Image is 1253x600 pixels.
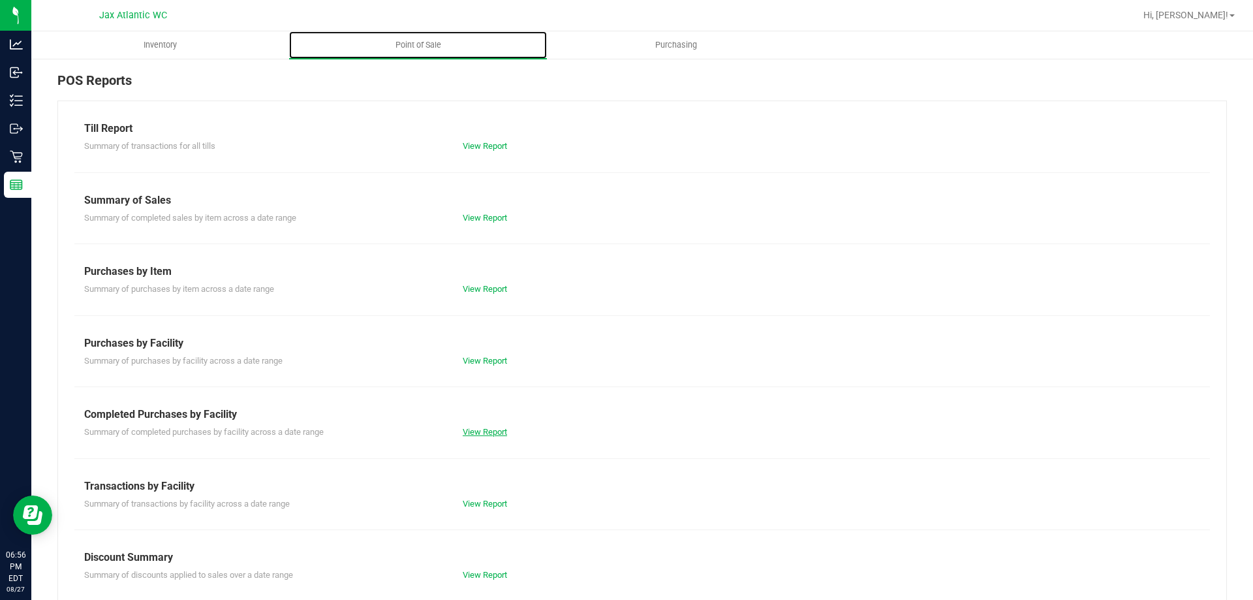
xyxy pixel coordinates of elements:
span: Summary of discounts applied to sales over a date range [84,570,293,580]
a: Point of Sale [289,31,547,59]
inline-svg: Inbound [10,66,23,79]
span: Summary of transactions by facility across a date range [84,499,290,509]
span: Summary of completed purchases by facility across a date range [84,427,324,437]
a: Inventory [31,31,289,59]
div: Completed Purchases by Facility [84,407,1200,422]
div: Purchases by Item [84,264,1200,279]
a: View Report [463,284,507,294]
a: View Report [463,141,507,151]
a: View Report [463,213,507,223]
div: POS Reports [57,71,1227,101]
div: Till Report [84,121,1200,136]
p: 08/27 [6,584,25,594]
a: View Report [463,427,507,437]
span: Purchasing [638,39,715,51]
inline-svg: Reports [10,178,23,191]
span: Inventory [126,39,194,51]
div: Discount Summary [84,550,1200,565]
iframe: Resource center [13,496,52,535]
inline-svg: Retail [10,150,23,163]
a: View Report [463,499,507,509]
div: Purchases by Facility [84,336,1200,351]
inline-svg: Inventory [10,94,23,107]
div: Summary of Sales [84,193,1200,208]
inline-svg: Outbound [10,122,23,135]
span: Summary of purchases by facility across a date range [84,356,283,366]
div: Transactions by Facility [84,479,1200,494]
inline-svg: Analytics [10,38,23,51]
p: 06:56 PM EDT [6,549,25,584]
a: View Report [463,356,507,366]
a: View Report [463,570,507,580]
a: Purchasing [547,31,805,59]
span: Summary of purchases by item across a date range [84,284,274,294]
span: Hi, [PERSON_NAME]! [1143,10,1228,20]
span: Jax Atlantic WC [99,10,167,21]
span: Point of Sale [378,39,459,51]
span: Summary of transactions for all tills [84,141,215,151]
span: Summary of completed sales by item across a date range [84,213,296,223]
